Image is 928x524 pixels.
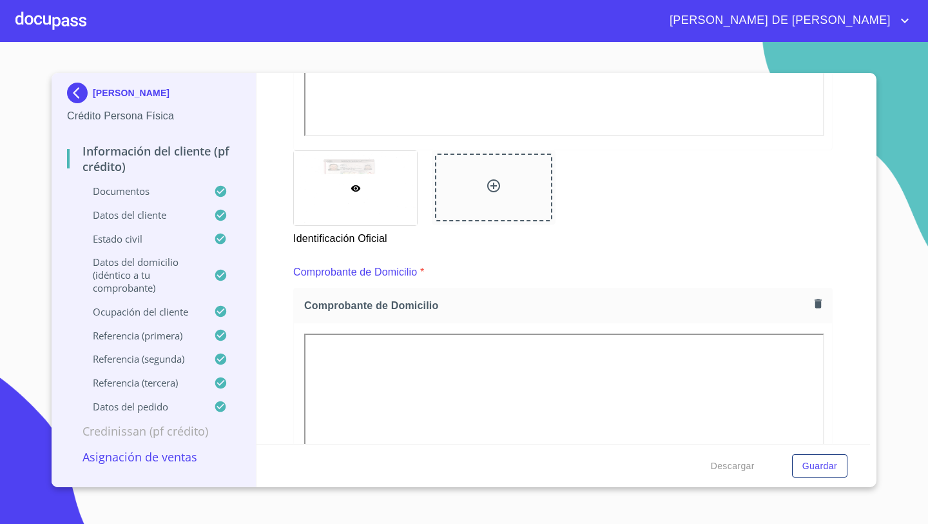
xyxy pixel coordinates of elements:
[67,143,240,174] p: Información del cliente (PF crédito)
[67,185,214,197] p: Documentos
[67,83,240,108] div: [PERSON_NAME]
[67,329,214,342] p: Referencia (primera)
[304,299,809,312] span: Comprobante de Domicilio
[711,458,755,474] span: Descargar
[67,256,214,294] p: Datos del domicilio (idéntico a tu comprobante)
[67,352,214,365] p: Referencia (segunda)
[660,10,897,31] span: [PERSON_NAME] DE [PERSON_NAME]
[706,454,760,478] button: Descargar
[67,400,214,413] p: Datos del pedido
[67,108,240,124] p: Crédito Persona Física
[67,305,214,318] p: Ocupación del Cliente
[67,376,214,389] p: Referencia (tercera)
[93,88,169,98] p: [PERSON_NAME]
[67,423,240,439] p: Credinissan (PF crédito)
[67,232,214,245] p: Estado Civil
[660,10,913,31] button: account of current user
[792,454,847,478] button: Guardar
[293,226,416,247] p: Identificación Oficial
[67,83,93,103] img: Docupass spot blue
[802,458,837,474] span: Guardar
[67,449,240,465] p: Asignación de Ventas
[67,208,214,221] p: Datos del cliente
[293,265,417,280] p: Comprobante de Domicilio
